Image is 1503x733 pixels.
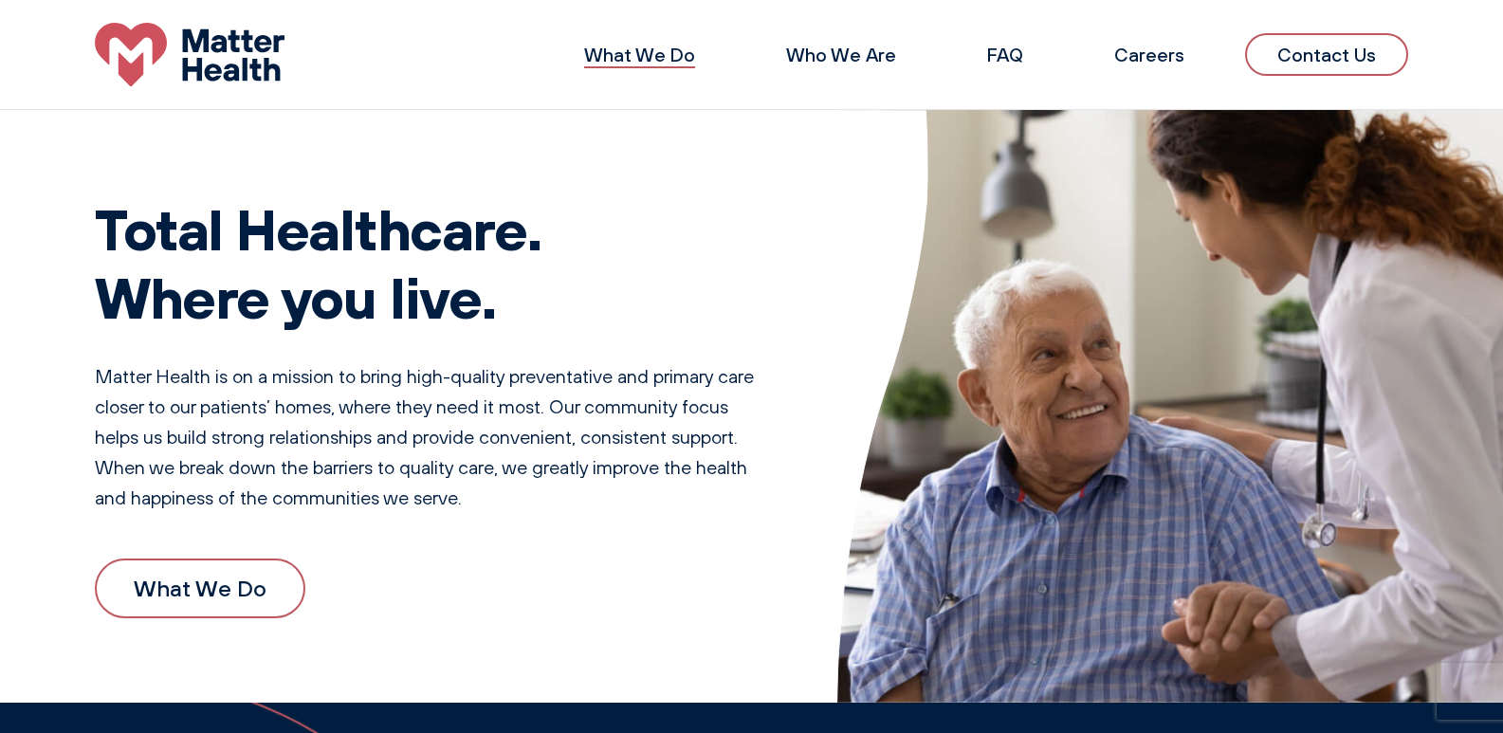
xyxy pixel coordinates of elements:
a: FAQ [987,43,1023,66]
a: What We Do [584,43,695,66]
a: What We Do [95,559,305,617]
a: Careers [1114,43,1184,66]
a: Contact Us [1245,33,1408,76]
h1: Total Healthcare. Where you live. [95,194,761,331]
p: Matter Health is on a mission to bring high-quality preventative and primary care closer to our p... [95,361,761,513]
a: Who We Are [786,43,896,66]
